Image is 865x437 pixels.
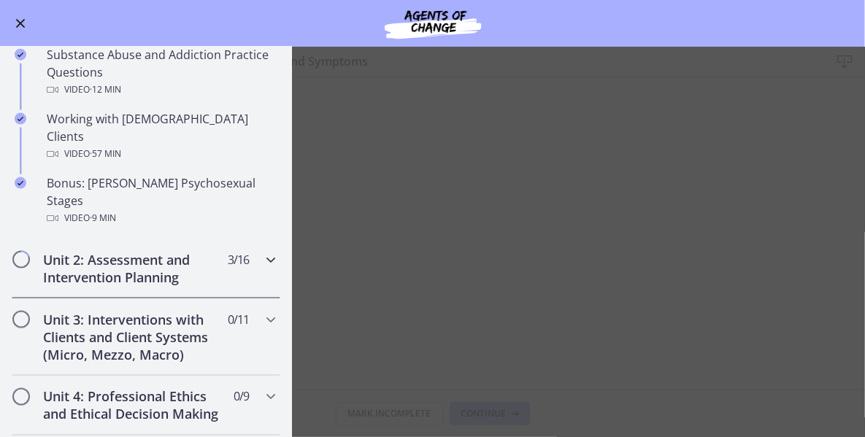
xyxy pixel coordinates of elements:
i: Completed [15,49,26,61]
span: · 12 min [90,81,121,98]
i: Completed [15,113,26,125]
div: Working with [DEMOGRAPHIC_DATA] Clients [47,110,274,163]
span: 0 / 11 [228,311,249,328]
span: 0 / 9 [234,388,249,406]
span: 3 / 16 [228,251,249,268]
h2: Unit 2: Assessment and Intervention Planning [43,251,221,286]
span: · 57 min [90,145,121,163]
div: Substance Abuse and Addiction Practice Questions [47,46,274,98]
h2: Unit 4: Professional Ethics and Ethical Decision Making [43,388,221,423]
div: Bonus: [PERSON_NAME] Psychosexual Stages [47,174,274,227]
div: Video [47,81,274,98]
button: Enable menu [12,15,29,32]
div: Video [47,209,274,227]
div: Video [47,145,274,163]
img: Agents of Change [345,6,520,41]
span: · 9 min [90,209,116,227]
i: Completed [15,177,26,189]
h2: Unit 3: Interventions with Clients and Client Systems (Micro, Mezzo, Macro) [43,311,221,363]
